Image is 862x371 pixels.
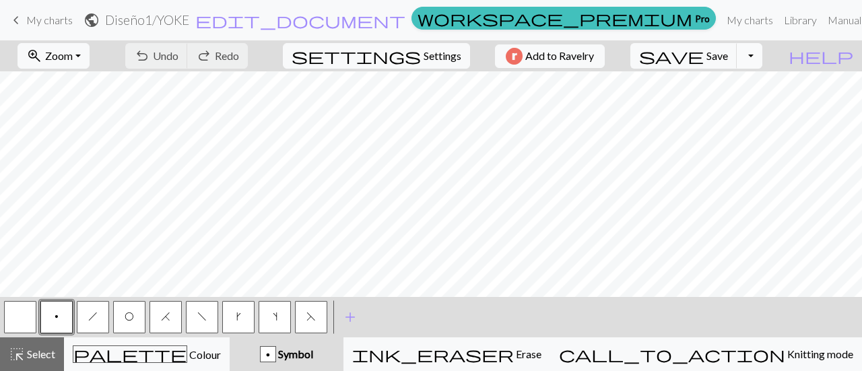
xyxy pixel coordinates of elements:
[411,7,716,30] a: Pro
[8,11,24,30] span: keyboard_arrow_left
[64,337,230,371] button: Colour
[236,311,241,322] span: right leaning increase
[26,46,42,65] span: zoom_in
[161,311,170,322] span: k2tog
[26,13,73,26] span: My charts
[9,345,25,364] span: highlight_alt
[283,43,470,69] button: SettingsSettings
[418,9,692,28] span: workspace_premium
[295,301,327,333] button: F
[785,347,853,360] span: Knitting mode
[352,345,514,364] span: ink_eraser
[261,347,275,363] div: p
[113,301,145,333] button: O
[506,48,523,65] img: Ravelry
[273,311,277,322] span: increase one left leaning
[8,9,73,32] a: My charts
[343,337,550,371] button: Erase
[495,44,605,68] button: Add to Ravelry
[18,43,90,69] button: Zoom
[187,348,221,361] span: Colour
[721,7,778,34] a: My charts
[559,345,785,364] span: call_to_action
[292,46,421,65] span: settings
[514,347,541,360] span: Erase
[230,337,343,371] button: p Symbol
[424,48,461,64] span: Settings
[125,311,134,322] span: yo
[25,347,55,360] span: Select
[342,308,358,327] span: add
[550,337,862,371] button: Knitting mode
[195,11,405,30] span: edit_document
[77,301,109,333] button: h
[84,11,100,30] span: public
[525,48,594,65] span: Add to Ravelry
[105,12,189,28] h2: Diseño1 / YOKE
[706,49,728,62] span: Save
[222,301,255,333] button: k
[45,49,73,62] span: Zoom
[276,347,313,360] span: Symbol
[292,48,421,64] i: Settings
[639,46,704,65] span: save
[259,301,291,333] button: s
[55,311,59,322] span: purl
[630,43,737,69] button: Save
[150,301,182,333] button: H
[306,311,316,322] span: ssk
[88,311,98,322] span: right leaning decrease
[778,7,822,34] a: Library
[73,345,187,364] span: palette
[197,311,207,322] span: left leaning decrease
[186,301,218,333] button: f
[789,46,853,65] span: help
[40,301,73,333] button: p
